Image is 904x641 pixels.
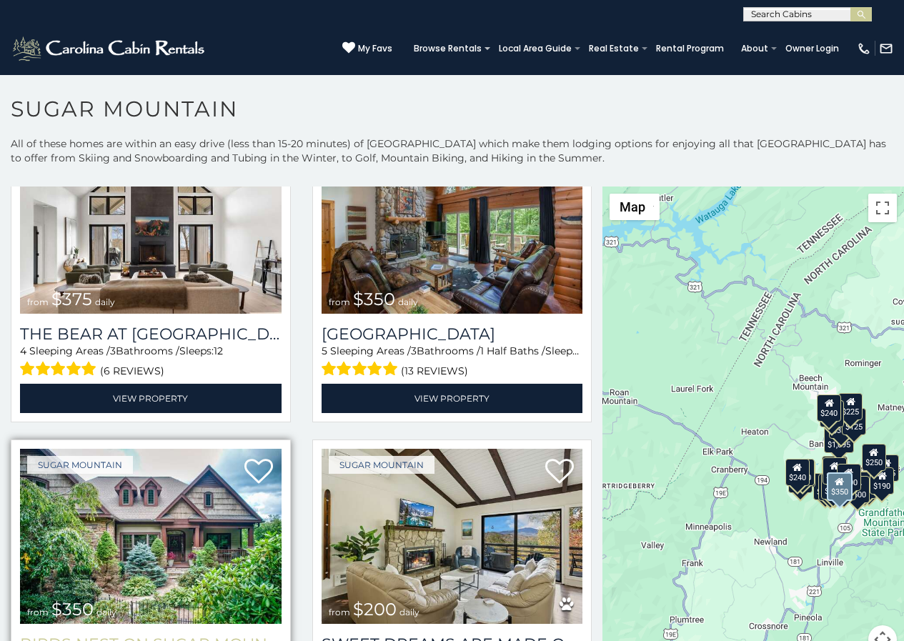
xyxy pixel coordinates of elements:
[824,426,854,453] div: $1,095
[27,456,133,474] a: Sugar Mountain
[857,41,871,56] img: phone-regular-white.png
[842,408,866,435] div: $125
[20,324,282,344] h3: The Bear At Sugar Mountain
[818,474,843,501] div: $155
[322,139,583,314] img: Grouse Moor Lodge
[778,39,846,59] a: Owner Login
[870,467,894,495] div: $190
[20,344,26,357] span: 4
[610,194,660,220] button: Change map style
[837,464,861,491] div: $200
[20,449,282,624] img: Birds Nest On Sugar Mountain
[838,393,863,420] div: $225
[322,384,583,413] a: View Property
[51,289,92,309] span: $375
[322,449,583,624] a: Sweet Dreams Are Made Of Skis from $200 daily
[27,297,49,307] span: from
[582,39,646,59] a: Real Estate
[868,194,897,222] button: Toggle fullscreen view
[322,139,583,314] a: Grouse Moor Lodge from $350 daily
[411,344,417,357] span: 3
[407,39,489,59] a: Browse Rentals
[27,607,49,617] span: from
[20,384,282,413] a: View Property
[649,39,731,59] a: Rental Program
[853,472,877,499] div: $195
[20,344,282,380] div: Sleeping Areas / Bathrooms / Sleeps:
[20,324,282,344] a: The Bear At [GEOGRAPHIC_DATA]
[322,344,583,380] div: Sleeping Areas / Bathrooms / Sleeps:
[329,297,350,307] span: from
[862,444,886,471] div: $250
[399,607,419,617] span: daily
[20,139,282,314] img: The Bear At Sugar Mountain
[879,41,893,56] img: mail-regular-white.png
[96,607,116,617] span: daily
[734,39,775,59] a: About
[100,362,164,380] span: (6 reviews)
[398,297,418,307] span: daily
[11,34,209,63] img: White-1-2.png
[401,362,468,380] span: (13 reviews)
[480,344,545,357] span: 1 Half Baths /
[329,607,350,617] span: from
[821,472,845,500] div: $175
[214,344,223,357] span: 12
[492,39,579,59] a: Local Area Guide
[110,344,116,357] span: 3
[545,457,574,487] a: Add to favorites
[51,599,94,620] span: $350
[353,599,397,620] span: $200
[322,324,583,344] h3: Grouse Moor Lodge
[823,457,847,485] div: $300
[322,324,583,344] a: [GEOGRAPHIC_DATA]
[580,344,589,357] span: 12
[244,457,273,487] a: Add to favorites
[822,456,846,483] div: $190
[353,289,395,309] span: $350
[342,41,392,56] a: My Favs
[20,449,282,624] a: Birds Nest On Sugar Mountain from $350 daily
[95,297,115,307] span: daily
[358,42,392,55] span: My Favs
[785,459,810,486] div: $240
[329,456,434,474] a: Sugar Mountain
[322,449,583,624] img: Sweet Dreams Are Made Of Skis
[322,344,327,357] span: 5
[20,139,282,314] a: The Bear At Sugar Mountain from $375 daily
[817,394,841,422] div: $240
[620,199,645,214] span: Map
[875,454,899,482] div: $155
[827,472,853,501] div: $350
